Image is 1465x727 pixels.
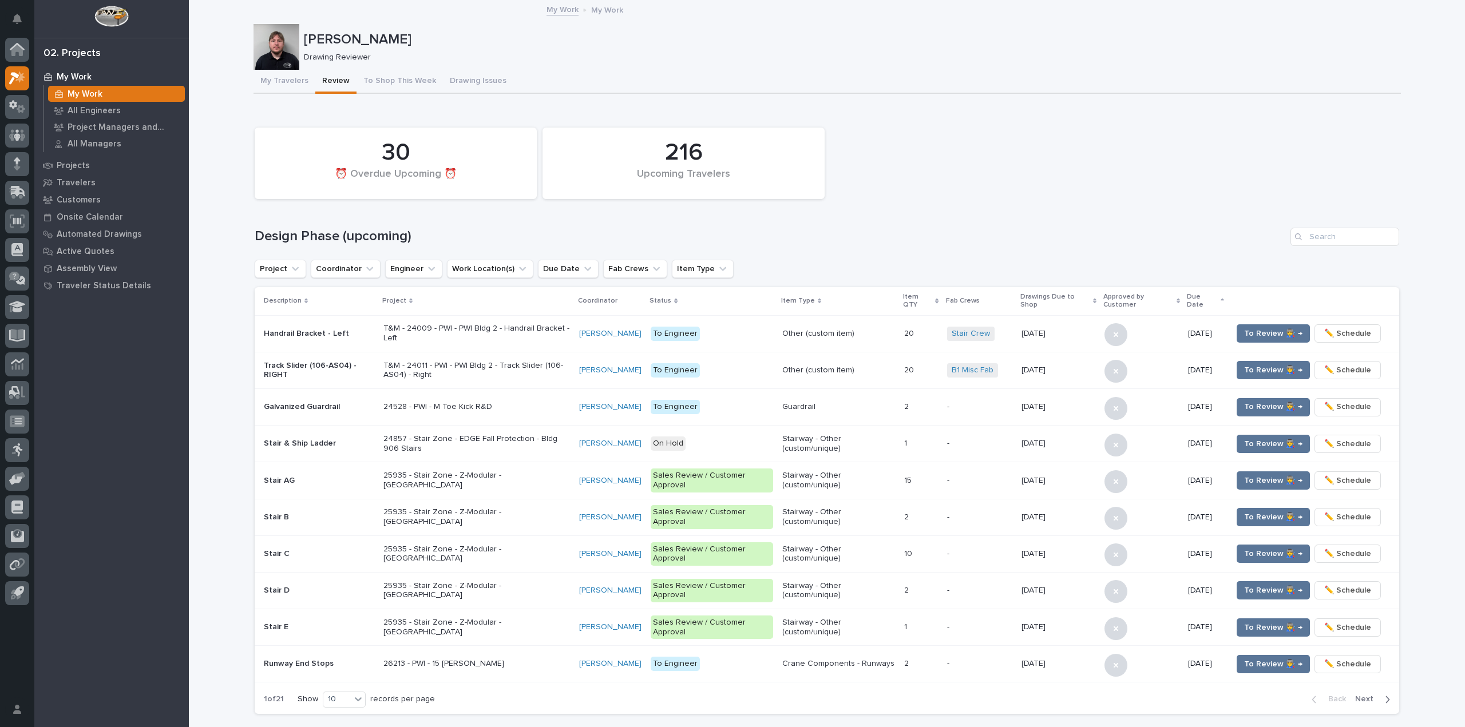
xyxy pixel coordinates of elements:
[591,3,623,15] p: My Work
[782,659,895,669] p: Crane Components - Runways
[579,622,642,632] a: [PERSON_NAME]
[1244,400,1302,414] span: To Review 👨‍🏭 →
[264,549,374,559] p: Stair C
[946,295,980,307] p: Fab Crews
[1188,439,1223,448] p: [DATE]
[1237,471,1310,490] button: To Review 👨‍🏭 →
[651,436,686,451] div: On Hold
[1237,655,1310,673] button: To Review 👨‍🏭 →
[1244,327,1302,340] span: To Review 👨‍🏭 →
[1314,618,1381,637] button: ✏️ Schedule
[904,547,914,559] p: 10
[5,7,29,31] button: Notifications
[1237,581,1310,599] button: To Review 👨‍🏭 →
[383,618,570,637] p: 25935 - Stair Zone - Z-Modular - [GEOGRAPHIC_DATA]
[1324,327,1371,340] span: ✏️ Schedule
[904,363,916,375] p: 20
[1021,547,1048,559] p: [DATE]
[57,281,151,291] p: Traveler Status Details
[68,106,121,116] p: All Engineers
[255,260,306,278] button: Project
[1324,363,1371,377] span: ✏️ Schedule
[323,693,351,705] div: 10
[1324,583,1371,597] span: ✏️ Schedule
[952,329,990,339] a: Stair Crew
[68,122,180,133] p: Project Managers and Engineers
[1314,508,1381,526] button: ✏️ Schedule
[34,243,189,260] a: Active Quotes
[579,659,642,669] a: [PERSON_NAME]
[1314,324,1381,343] button: ✏️ Schedule
[904,436,909,448] p: 1
[370,694,435,704] p: records per page
[1021,620,1048,632] p: [DATE]
[274,168,517,192] div: ⏰ Overdue Upcoming ⏰
[1021,327,1048,339] p: [DATE]
[43,47,101,60] div: 02. Projects
[34,174,189,191] a: Travelers
[255,646,1399,682] tr: Runway End Stops26213 - PWI - 15 [PERSON_NAME][PERSON_NAME] To EngineerCrane Components - Runways...
[1188,476,1223,486] p: [DATE]
[904,327,916,339] p: 20
[264,586,374,595] p: Stair D
[57,161,90,171] p: Projects
[1324,474,1371,487] span: ✏️ Schedule
[1188,659,1223,669] p: [DATE]
[651,579,773,603] div: Sales Review / Customer Approval
[651,505,773,529] div: Sales Review / Customer Approval
[383,324,570,343] p: T&M - 24009 - PWI - PWI Bldg 2 - Handrail Bracket - Left
[579,329,642,339] a: [PERSON_NAME]
[904,620,909,632] p: 1
[382,295,406,307] p: Project
[1188,513,1223,522] p: [DATE]
[385,260,442,278] button: Engineer
[264,402,374,412] p: Galvanized Guardrail
[264,659,374,669] p: Runway End Stops
[562,138,805,167] div: 216
[264,329,374,339] p: Handrail Bracket - Left
[579,402,642,412] a: [PERSON_NAME]
[1237,508,1310,526] button: To Review 👨‍🏭 →
[14,14,29,32] div: Notifications
[1021,657,1048,669] p: [DATE]
[1244,547,1302,561] span: To Review 👨‍🏭 →
[1314,471,1381,490] button: ✏️ Schedule
[264,622,374,632] p: Stair E
[1021,400,1048,412] p: [DATE]
[255,535,1399,572] tr: Stair C25935 - Stair Zone - Z-Modular - [GEOGRAPHIC_DATA][PERSON_NAME] Sales Review / Customer Ap...
[447,260,533,278] button: Work Location(s)
[1302,694,1351,704] button: Back
[304,31,1396,48] p: [PERSON_NAME]
[254,70,315,94] button: My Travelers
[782,329,895,339] p: Other (custom item)
[383,402,570,412] p: 24528 - PWI - M Toe Kick R&D
[274,138,517,167] div: 30
[255,572,1399,609] tr: Stair D25935 - Stair Zone - Z-Modular - [GEOGRAPHIC_DATA][PERSON_NAME] Sales Review / Customer Ap...
[781,295,815,307] p: Item Type
[298,694,318,704] p: Show
[57,229,142,240] p: Automated Drawings
[68,89,102,100] p: My Work
[651,400,700,414] div: To Engineer
[383,659,570,669] p: 26213 - PWI - 15 [PERSON_NAME]
[1188,329,1223,339] p: [DATE]
[651,542,773,566] div: Sales Review / Customer Approval
[357,70,443,94] button: To Shop This Week
[255,426,1399,462] tr: Stair & Ship Ladder24857 - Stair Zone - EDGE Fall Protection - Bldg 906 Stairs[PERSON_NAME] On Ho...
[947,659,1012,669] p: -
[782,618,895,637] p: Stairway - Other (custom/unique)
[383,434,570,454] p: 24857 - Stair Zone - EDGE Fall Protection - Bldg 906 Stairs
[1188,366,1223,375] p: [DATE]
[255,352,1399,388] tr: Track Slider (106-AS04) - RIGHTT&M - 24011 - PWI - PWI Bldg 2 - Track Slider (106-AS04) - Right[P...
[782,434,895,454] p: Stairway - Other (custom/unique)
[1314,581,1381,599] button: ✏️ Schedule
[443,70,513,94] button: Drawing Issues
[782,581,895,601] p: Stairway - Other (custom/unique)
[57,178,96,188] p: Travelers
[947,549,1012,559] p: -
[34,208,189,225] a: Onsite Calendar
[562,168,805,192] div: Upcoming Travelers
[947,439,1012,448] p: -
[1244,474,1302,487] span: To Review 👨‍🏭 →
[579,549,642,559] a: [PERSON_NAME]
